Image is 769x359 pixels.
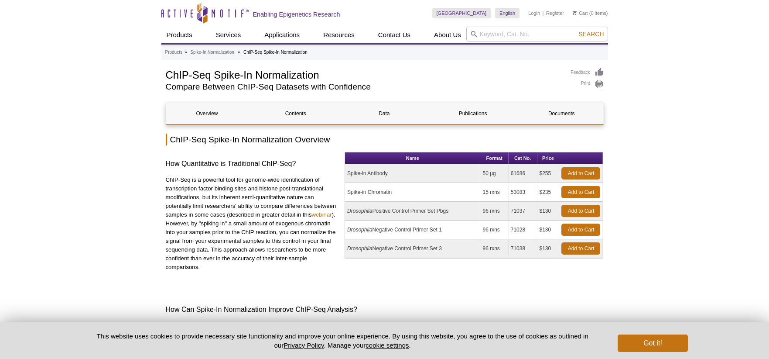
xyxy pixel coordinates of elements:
[561,186,600,198] a: Add to Cart
[528,10,540,16] a: Login
[480,239,508,258] td: 96 rxns
[561,205,600,217] a: Add to Cart
[253,10,340,18] h2: Enabling Epigenetics Research
[238,50,240,55] li: »
[466,27,608,41] input: Keyword, Cat. No.
[520,103,602,124] a: Documents
[190,48,234,56] a: Spike-In Normalization
[495,8,520,18] a: English
[166,103,248,124] a: Overview
[537,152,560,164] th: Price
[345,183,480,202] td: Spike-in Chromatin
[255,103,337,124] a: Contents
[161,27,198,43] a: Products
[243,50,308,55] li: ChIP-Seq Spike-In Normalization
[573,8,608,18] li: (0 items)
[480,221,508,239] td: 96 rxns
[284,342,324,349] a: Privacy Policy
[509,164,537,183] td: 61686
[480,164,508,183] td: 50 µg
[509,239,537,258] td: 71038
[345,164,480,183] td: Spike-in Antibody
[509,221,537,239] td: 71028
[480,152,508,164] th: Format
[166,134,604,145] h2: ChIP-Seq Spike-In Normalization Overview
[347,208,372,214] i: Drosophila
[537,221,560,239] td: $130
[509,202,537,221] td: 71037
[166,83,562,91] h2: Compare Between ChIP-Seq Datasets with Confidence
[578,31,604,38] span: Search
[166,176,338,272] p: ChIP-Seq is a powerful tool for genome-wide identification of transcription factor binding sites ...
[82,331,604,350] p: This website uses cookies to provide necessary site functionality and improve your online experie...
[343,103,425,124] a: Data
[576,30,606,38] button: Search
[432,103,514,124] a: Publications
[165,48,182,56] a: Products
[561,224,600,236] a: Add to Cart
[345,202,480,221] td: Positive Control Primer Set Pbgs
[509,152,537,164] th: Cat No.
[571,79,604,89] a: Print
[537,202,560,221] td: $130
[373,27,416,43] a: Contact Us
[509,183,537,202] td: 53083
[318,27,360,43] a: Resources
[561,242,600,255] a: Add to Cart
[480,202,508,221] td: 96 rxns
[347,227,372,233] i: Drosophila
[573,10,577,15] img: Your Cart
[571,68,604,77] a: Feedback
[618,335,687,352] button: Got it!
[480,183,508,202] td: 15 rxns
[345,152,480,164] th: Name
[345,239,480,258] td: Negative Control Primer Set 3
[537,239,560,258] td: $130
[546,10,564,16] a: Register
[347,245,372,252] i: Drosophila
[185,50,187,55] li: »
[537,183,560,202] td: $235
[259,27,305,43] a: Applications
[166,304,604,315] h3: How Can Spike-In Normalization Improve ChIP-Seq Analysis?
[537,164,560,183] td: $255
[311,211,332,218] a: webinar
[166,68,562,81] h1: ChIP-Seq Spike-In Normalization
[429,27,466,43] a: About Us
[166,159,338,169] h3: How Quantitative is Traditional ChIP-Seq?
[366,342,409,349] button: cookie settings
[211,27,246,43] a: Services
[573,10,588,16] a: Cart
[543,8,544,18] li: |
[561,167,600,179] a: Add to Cart
[432,8,491,18] a: [GEOGRAPHIC_DATA]
[345,221,480,239] td: Negative Control Primer Set 1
